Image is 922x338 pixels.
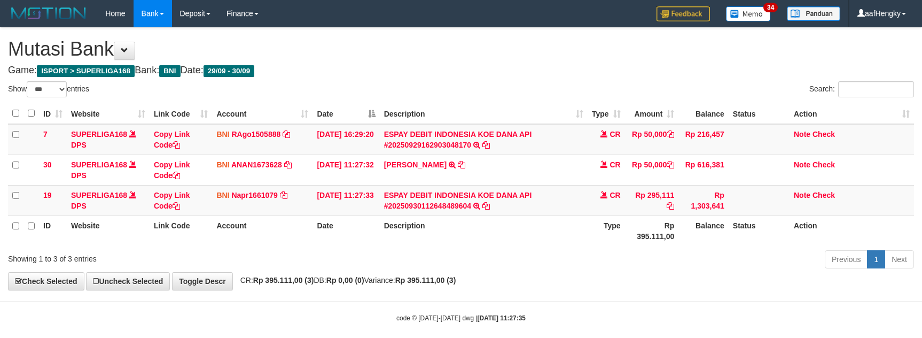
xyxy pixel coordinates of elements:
th: Balance [678,216,728,246]
a: Copy Link Code [154,130,190,149]
strong: Rp 0,00 (0) [326,276,364,285]
td: Rp 216,457 [678,124,728,155]
td: Rp 295,111 [625,185,679,216]
a: Note [794,160,810,169]
a: Copy Link Code [154,191,190,210]
th: Description: activate to sort column ascending [380,103,588,124]
a: Note [794,191,810,199]
a: Check [812,160,835,169]
span: 29/09 - 30/09 [204,65,255,77]
span: CR [610,130,620,139]
span: CR [610,191,620,199]
td: [DATE] 11:27:32 [312,155,379,185]
span: CR: DB: Variance: [235,276,456,285]
td: Rp 616,381 [678,155,728,185]
span: 19 [43,191,52,199]
th: ID: activate to sort column ascending [39,103,67,124]
a: Next [885,250,914,268]
th: Action [790,216,914,246]
a: Check [812,130,835,139]
img: Button%20Memo.svg [726,6,771,21]
a: Copy Rp 50,000 to clipboard [667,160,674,169]
a: ANAN1673628 [231,160,282,169]
td: DPS [67,185,150,216]
span: CR [610,160,620,169]
span: 30 [43,160,52,169]
th: Website [67,216,150,246]
a: Copy Rp 50,000 to clipboard [667,130,674,139]
input: Search: [838,81,914,97]
a: Check [812,191,835,199]
th: Link Code [150,216,213,246]
img: Feedback.jpg [657,6,710,21]
th: Status [729,103,790,124]
span: ISPORT > SUPERLIGA168 [37,65,135,77]
span: BNI [216,130,229,139]
small: code © [DATE]-[DATE] dwg | [396,314,526,322]
strong: Rp 395.111,00 (3) [395,276,456,285]
th: Status [729,216,790,246]
a: SUPERLIGA168 [71,130,127,139]
a: Copy Napr1661079 to clipboard [280,191,287,199]
a: Copy ESPAY DEBIT INDONESIA KOE DANA API #20250929162903048170 to clipboard [482,141,490,149]
a: 1 [867,250,885,268]
td: Rp 50,000 [625,124,679,155]
a: Check Selected [8,272,84,290]
td: DPS [67,124,150,155]
th: Rp 395.111,00 [625,216,679,246]
th: Date [312,216,379,246]
a: Copy ESPAY DEBIT INDONESIA KOE DANA API #20250930112648489604 to clipboard [482,202,490,210]
a: Copy Rp 295,111 to clipboard [667,202,674,210]
span: BNI [216,191,229,199]
a: ESPAY DEBIT INDONESIA KOE DANA API #20250930112648489604 [384,191,532,210]
a: Uncheck Selected [86,272,170,290]
strong: [DATE] 11:27:35 [478,314,526,322]
label: Search: [809,81,914,97]
img: MOTION_logo.png [8,5,89,21]
a: Previous [825,250,868,268]
th: Amount: activate to sort column ascending [625,103,679,124]
h4: Game: Bank: Date: [8,65,914,76]
a: [PERSON_NAME] [384,160,447,169]
h1: Mutasi Bank [8,39,914,60]
td: DPS [67,155,150,185]
a: SUPERLIGA168 [71,191,127,199]
span: 34 [763,3,778,12]
div: Showing 1 to 3 of 3 entries [8,249,376,264]
select: Showentries [27,81,67,97]
th: Type: activate to sort column ascending [588,103,625,124]
a: Copy RAgo1505888 to clipboard [283,130,290,139]
span: BNI [159,65,180,77]
a: Napr1661079 [231,191,277,199]
span: BNI [216,160,229,169]
th: Description [380,216,588,246]
th: Action: activate to sort column ascending [790,103,914,124]
a: Toggle Descr [172,272,233,290]
span: 7 [43,130,48,139]
th: Account [212,216,312,246]
a: Copy ERHA FIKA to clipboard [458,160,465,169]
a: SUPERLIGA168 [71,160,127,169]
td: Rp 50,000 [625,155,679,185]
th: Link Code: activate to sort column ascending [150,103,213,124]
a: Note [794,130,810,139]
th: Account: activate to sort column ascending [212,103,312,124]
a: Copy Link Code [154,160,190,180]
td: [DATE] 11:27:33 [312,185,379,216]
td: Rp 1,303,641 [678,185,728,216]
a: ESPAY DEBIT INDONESIA KOE DANA API #20250929162903048170 [384,130,532,149]
img: panduan.png [787,6,840,21]
td: [DATE] 16:29:20 [312,124,379,155]
th: Balance [678,103,728,124]
a: RAgo1505888 [231,130,280,139]
th: Website: activate to sort column ascending [67,103,150,124]
a: Copy ANAN1673628 to clipboard [284,160,292,169]
strong: Rp 395.111,00 (3) [253,276,314,285]
th: Type [588,216,625,246]
th: Date: activate to sort column descending [312,103,379,124]
th: ID [39,216,67,246]
label: Show entries [8,81,89,97]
